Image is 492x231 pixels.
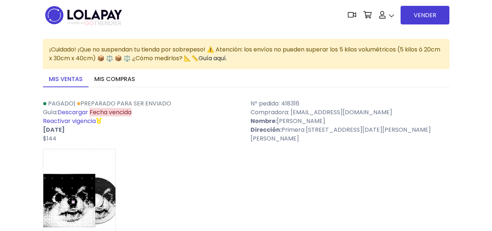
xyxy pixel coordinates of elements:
img: logo [43,4,124,27]
i: Feature Lolapay Pro [96,118,102,124]
strong: Nombre: [251,117,277,125]
a: Mis compras [88,72,141,87]
a: Preparado para ser enviado [77,99,171,108]
span: Pagado [48,99,74,108]
p: [DATE] [43,126,242,134]
span: TRENDIER [68,20,121,27]
p: Compradora: [EMAIL_ADDRESS][DOMAIN_NAME] [251,108,449,117]
span: Fecha vencida [90,108,131,116]
a: Descargar [58,108,88,116]
a: Guía aquí. [198,54,227,62]
span: ¡Cuidado! ¡Que no suspendan tu tienda por sobrepeso! ⚠️ Atención: los envíos no pueden superar lo... [49,45,440,62]
p: [PERSON_NAME] [251,117,449,126]
a: Reactivar vigencia [43,117,96,125]
p: Nº pedido: 418316 [251,99,449,108]
span: $144 [43,134,56,143]
div: | Guía: [39,99,246,143]
a: Mis ventas [43,72,88,87]
strong: Dirección: [251,126,282,134]
p: Primera [STREET_ADDRESS][DATE][PERSON_NAME][PERSON_NAME] [251,126,449,143]
span: GO [84,19,94,27]
a: VENDER [401,6,449,24]
span: POWERED BY [68,21,84,25]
